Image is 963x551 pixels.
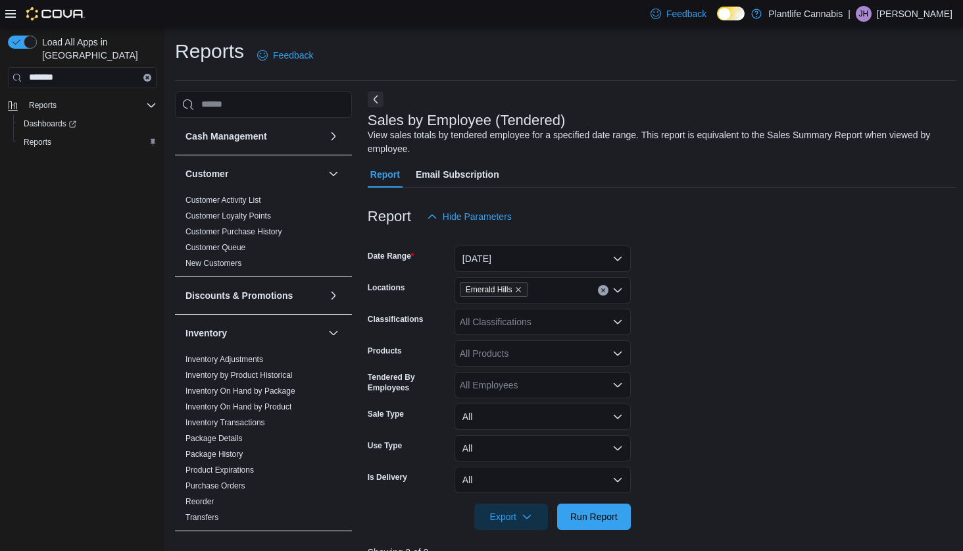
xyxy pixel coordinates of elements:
[370,161,400,188] span: Report
[368,209,411,224] h3: Report
[768,6,843,22] p: Plantlife Cannabis
[612,380,623,390] button: Open list of options
[18,134,57,150] a: Reports
[368,409,404,419] label: Sale Type
[24,97,62,113] button: Reports
[185,450,243,459] a: Package History
[185,497,214,506] a: Reorder
[185,130,267,143] h3: Cash Management
[460,282,529,297] span: Emerald Hills
[717,7,745,20] input: Dark Mode
[474,504,548,530] button: Export
[185,386,295,396] a: Inventory On Hand by Package
[455,246,631,272] button: [DATE]
[18,134,157,150] span: Reports
[185,496,214,507] span: Reorder
[185,465,254,475] span: Product Expirations
[570,510,618,523] span: Run Report
[455,404,631,430] button: All
[185,243,245,252] a: Customer Queue
[37,36,157,62] span: Load All Apps in [GEOGRAPHIC_DATA]
[185,211,271,221] span: Customer Loyalty Points
[185,402,291,412] span: Inventory On Hand by Product
[185,418,265,427] a: Inventory Transactions
[24,137,51,147] span: Reports
[185,481,245,491] span: Purchase Orders
[24,97,157,113] span: Reports
[18,116,157,132] span: Dashboards
[26,7,85,20] img: Cova
[368,92,383,107] button: Next
[175,192,352,276] div: Customer
[368,440,402,451] label: Use Type
[185,512,218,523] span: Transfers
[185,289,293,302] h3: Discounts & Promotions
[185,259,241,268] a: New Customers
[185,167,228,180] h3: Customer
[185,258,241,269] span: New Customers
[368,314,424,325] label: Classifications
[326,166,341,182] button: Customer
[326,288,341,303] button: Discounts & Promotions
[877,6,952,22] p: [PERSON_NAME]
[185,481,245,490] a: Purchase Orders
[8,91,157,186] nav: Complex example
[185,196,261,205] a: Customer Activity List
[13,115,162,133] a: Dashboards
[443,210,512,223] span: Hide Parameters
[18,116,82,132] a: Dashboards
[29,100,57,111] span: Reports
[185,465,254,475] a: Product Expirations
[24,118,76,129] span: Dashboards
[416,161,499,188] span: Email Subscription
[185,167,323,180] button: Customer
[455,435,631,461] button: All
[326,128,341,144] button: Cash Management
[185,211,271,221] a: Customer Loyalty Points
[185,242,245,253] span: Customer Queue
[368,128,950,156] div: View sales totals by tendered employee for a specified date range. This report is equivalent to t...
[482,504,540,530] span: Export
[666,7,706,20] span: Feedback
[185,354,263,365] span: Inventory Adjustments
[326,325,341,341] button: Inventory
[598,285,608,296] button: Clear input
[3,96,162,115] button: Reports
[612,348,623,359] button: Open list of options
[185,402,291,411] a: Inventory On Hand by Product
[175,38,244,65] h1: Reports
[368,372,449,393] label: Tendered By Employees
[422,203,517,230] button: Hide Parameters
[185,386,295,396] span: Inventory On Hand by Package
[717,20,718,21] span: Dark Mode
[185,289,323,302] button: Discounts & Promotions
[557,504,631,530] button: Run Report
[368,472,407,483] label: Is Delivery
[185,327,323,340] button: Inventory
[368,346,402,356] label: Products
[612,317,623,327] button: Open list of options
[185,371,293,380] a: Inventory by Product Historical
[514,286,522,294] button: Remove Emerald Hills from selection in this group
[859,6,869,22] span: JH
[13,133,162,151] button: Reports
[612,285,623,296] button: Open list of options
[645,1,712,27] a: Feedback
[175,352,352,531] div: Inventory
[368,113,566,128] h3: Sales by Employee (Tendered)
[273,49,313,62] span: Feedback
[185,433,243,444] span: Package Details
[143,74,151,82] button: Clear input
[185,513,218,522] a: Transfers
[185,130,323,143] button: Cash Management
[856,6,872,22] div: Jodi Hamilton
[185,227,282,236] a: Customer Purchase History
[848,6,851,22] p: |
[185,434,243,443] a: Package Details
[368,251,414,261] label: Date Range
[252,42,318,68] a: Feedback
[455,467,631,493] button: All
[185,417,265,428] span: Inventory Transactions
